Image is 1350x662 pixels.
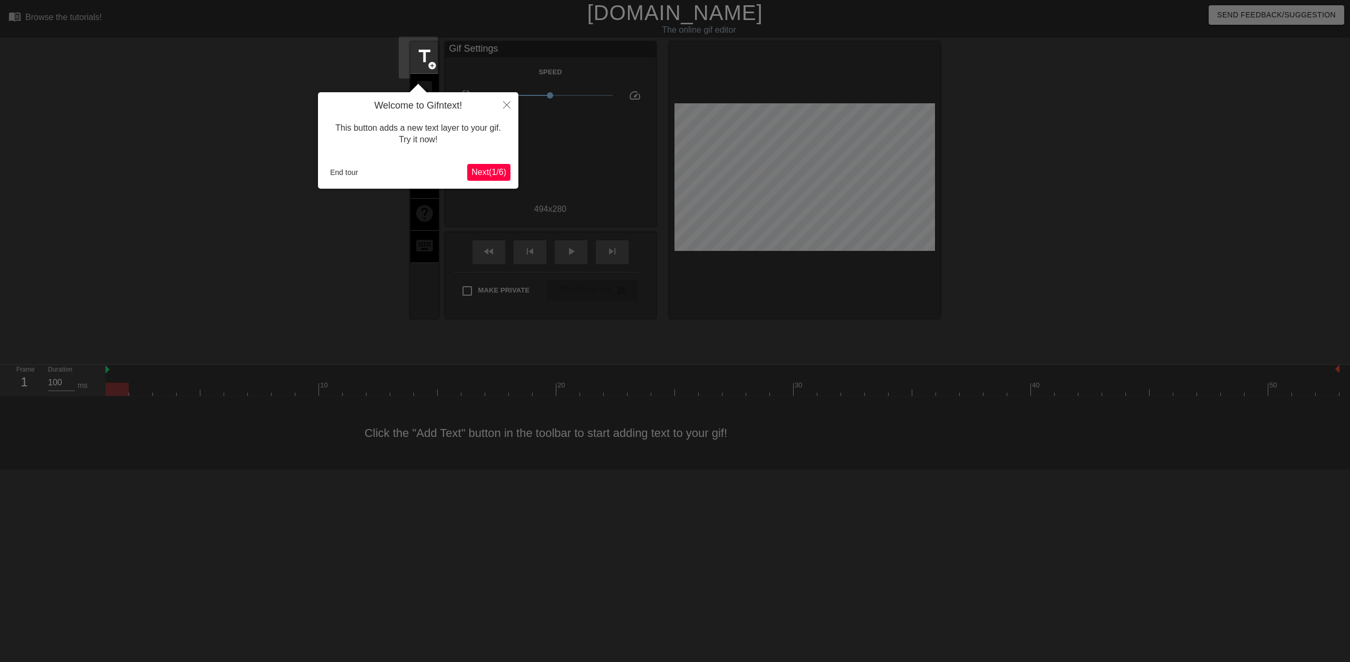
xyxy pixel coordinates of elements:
[467,164,510,181] button: Next
[326,112,510,157] div: This button adds a new text layer to your gif. Try it now!
[326,100,510,112] h4: Welcome to Gifntext!
[471,168,506,177] span: Next ( 1 / 6 )
[326,164,362,180] button: End tour
[495,92,518,116] button: Close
